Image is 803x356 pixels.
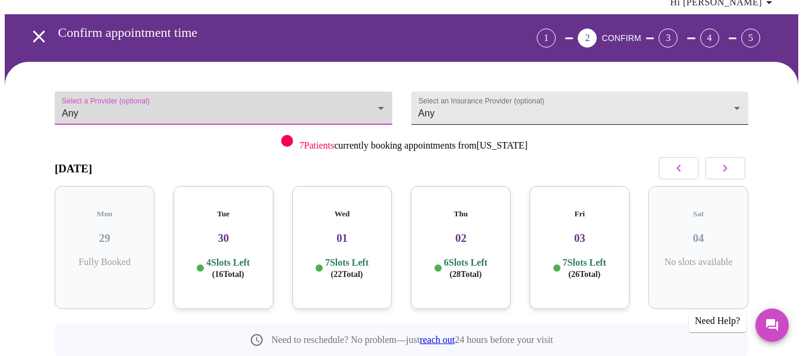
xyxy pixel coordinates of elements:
h5: Wed [302,209,383,219]
p: 4 Slots Left [206,257,250,280]
div: 2 [578,29,597,48]
button: open drawer [21,19,56,54]
h3: 29 [64,232,145,245]
div: 5 [741,29,760,48]
span: ( 26 Total) [568,270,600,279]
p: currently booking appointments from [US_STATE] [299,140,527,151]
div: Any [55,92,392,125]
p: 6 Slots Left [444,257,487,280]
span: 7 Patients [299,140,334,150]
a: reach out [420,335,455,345]
div: 1 [537,29,556,48]
span: ( 16 Total) [212,270,244,279]
h3: 01 [302,232,383,245]
div: 3 [659,29,678,48]
h5: Mon [64,209,145,219]
h3: [DATE] [55,162,92,175]
h3: 30 [183,232,264,245]
div: Need Help? [689,310,746,332]
h3: 03 [539,232,620,245]
h5: Thu [420,209,501,219]
span: ( 28 Total) [449,270,481,279]
button: Messages [755,308,789,342]
p: Fully Booked [64,257,145,267]
p: 7 Slots Left [325,257,369,280]
p: No slots available [658,257,739,267]
h5: Sat [658,209,739,219]
h5: Fri [539,209,620,219]
div: 4 [700,29,719,48]
p: 7 Slots Left [563,257,606,280]
div: Any [411,92,749,125]
h5: Tue [183,209,264,219]
h3: Confirm appointment time [58,25,471,40]
span: ( 22 Total) [331,270,363,279]
h3: 04 [658,232,739,245]
p: Need to reschedule? No problem—just 24 hours before your visit [271,335,553,345]
span: CONFIRM [602,33,641,43]
h3: 02 [420,232,501,245]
